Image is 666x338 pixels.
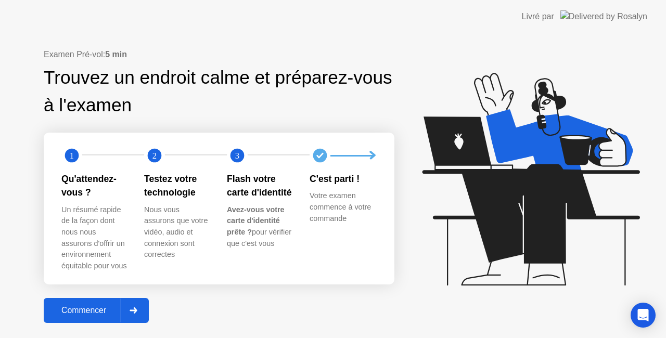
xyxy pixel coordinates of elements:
div: Qu'attendez-vous ? [61,172,127,200]
div: Testez votre technologie [144,172,210,200]
div: Nous vous assurons que votre vidéo, audio et connexion sont correctes [144,204,210,261]
div: C'est parti ! [310,172,376,186]
div: Livré par [522,10,554,23]
b: Avez-vous votre carte d'identité prête ? [227,205,285,236]
text: 1 [70,151,74,161]
div: Open Intercom Messenger [631,303,656,328]
div: Votre examen commence à votre commande [310,190,376,224]
div: Examen Pré-vol: [44,48,394,61]
b: 5 min [105,50,127,59]
div: Trouvez un endroit calme et préparez-vous à l'examen [44,64,394,119]
text: 3 [235,151,239,161]
div: Commencer [47,306,121,315]
div: Un résumé rapide de la façon dont nous nous assurons d'offrir un environnement équitable pour vous [61,204,127,272]
div: pour vérifier que c'est vous [227,204,293,249]
button: Commencer [44,298,149,323]
img: Delivered by Rosalyn [560,10,647,22]
text: 2 [152,151,157,161]
div: Flash votre carte d'identité [227,172,293,200]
